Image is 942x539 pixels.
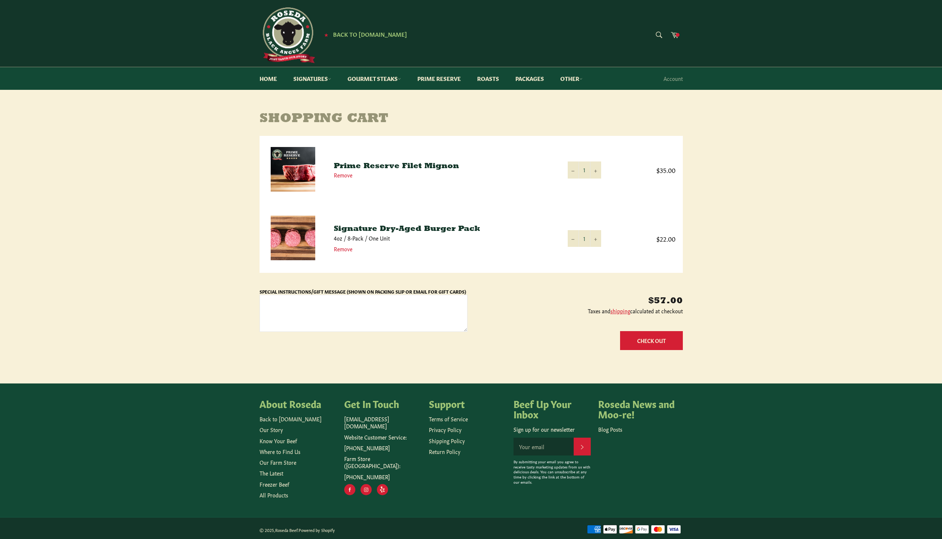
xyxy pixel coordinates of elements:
[344,434,421,441] p: Website Customer Service:
[260,112,683,127] h1: Shopping Cart
[344,415,421,430] p: [EMAIL_ADDRESS][DOMAIN_NAME]
[260,437,297,444] a: Know Your Beef
[660,68,687,89] a: Account
[334,235,553,242] p: 4oz / 8-Pack / One Unit
[260,480,289,488] a: Freezer Beef
[598,398,675,419] h4: Roseda News and Moo-re!
[334,163,459,170] a: Prime Reserve Filet Mignon
[260,469,283,477] a: The Latest
[429,426,462,433] a: Privacy Policy
[334,245,352,252] a: Remove
[590,230,601,247] button: Increase item quantity by one
[260,398,337,409] h4: About Roseda
[470,67,506,90] a: Roasts
[334,225,480,233] a: Signature Dry-Aged Burger Pack
[410,67,468,90] a: Prime Reserve
[598,425,622,433] a: Blog Posts
[271,147,315,192] img: Prime Reserve Filet Mignon
[429,415,468,422] a: Terms of Service
[344,444,421,451] p: [PHONE_NUMBER]
[344,455,421,470] p: Farm Store ([GEOGRAPHIC_DATA]):
[275,527,297,533] a: Roseda Beef
[260,415,322,422] a: Back to [DOMAIN_NAME]
[320,32,407,37] a: ★ Back to [DOMAIN_NAME]
[475,295,683,307] p: $57.00
[568,230,579,247] button: Reduce item quantity by one
[252,67,284,90] a: Home
[514,398,591,419] h4: Beef Up Your Inbox
[616,234,675,243] span: $22.00
[514,426,591,433] p: Sign up for our newsletter
[324,32,328,37] span: ★
[260,527,335,533] small: © 2025, .
[260,7,315,63] img: Roseda Beef
[568,161,579,178] button: Reduce item quantity by one
[553,67,590,90] a: Other
[260,448,300,455] a: Where to Find Us
[271,216,315,260] img: Signature Dry-Aged Burger Pack - 4oz / 8-Pack / One Unit
[299,527,335,533] a: Powered by Shopify
[514,459,591,485] p: By submitting your email you agree to receive tasty marketing updates from us with delicious deal...
[429,437,465,444] a: Shipping Policy
[514,438,574,455] input: Your email
[260,288,466,294] label: Special Instructions/Gift Message (Shown on Packing Slip or Email for Gift Cards)
[616,166,675,174] span: $35.00
[590,161,601,178] button: Increase item quantity by one
[344,398,421,409] h4: Get In Touch
[475,307,683,314] p: Taxes and calculated at checkout
[260,458,296,466] a: Our Farm Store
[429,448,460,455] a: Return Policy
[286,67,339,90] a: Signatures
[620,331,683,350] button: Check Out
[260,491,288,499] a: All Products
[610,307,630,314] a: shipping
[333,30,407,38] span: Back to [DOMAIN_NAME]
[344,473,421,480] p: [PHONE_NUMBER]
[334,171,352,179] a: Remove
[508,67,551,90] a: Packages
[260,426,283,433] a: Our Story
[340,67,408,90] a: Gourmet Steaks
[429,398,506,409] h4: Support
